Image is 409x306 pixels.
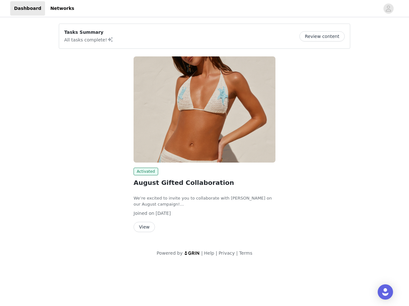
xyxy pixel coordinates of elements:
a: Help [204,251,214,256]
span: | [216,251,217,256]
a: Terms [239,251,252,256]
p: Tasks Summary [64,29,113,36]
div: Open Intercom Messenger [378,284,393,300]
a: Privacy [219,251,235,256]
img: Peppermayo USA [134,56,275,163]
a: Dashboard [10,1,45,16]
p: All tasks complete! [64,36,113,43]
a: Networks [46,1,78,16]
span: Joined on [134,211,154,216]
span: | [201,251,203,256]
button: Review content [299,31,345,41]
p: We’re excited to invite you to collaborate with [PERSON_NAME] on our August campaign! [134,195,275,208]
span: Powered by [157,251,182,256]
span: | [236,251,238,256]
span: [DATE] [156,211,171,216]
div: avatar [385,4,391,14]
h2: August Gifted Collaboration [134,178,275,187]
button: View [134,222,155,232]
a: View [134,225,155,229]
span: Activated [134,168,158,175]
img: logo [184,251,200,255]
